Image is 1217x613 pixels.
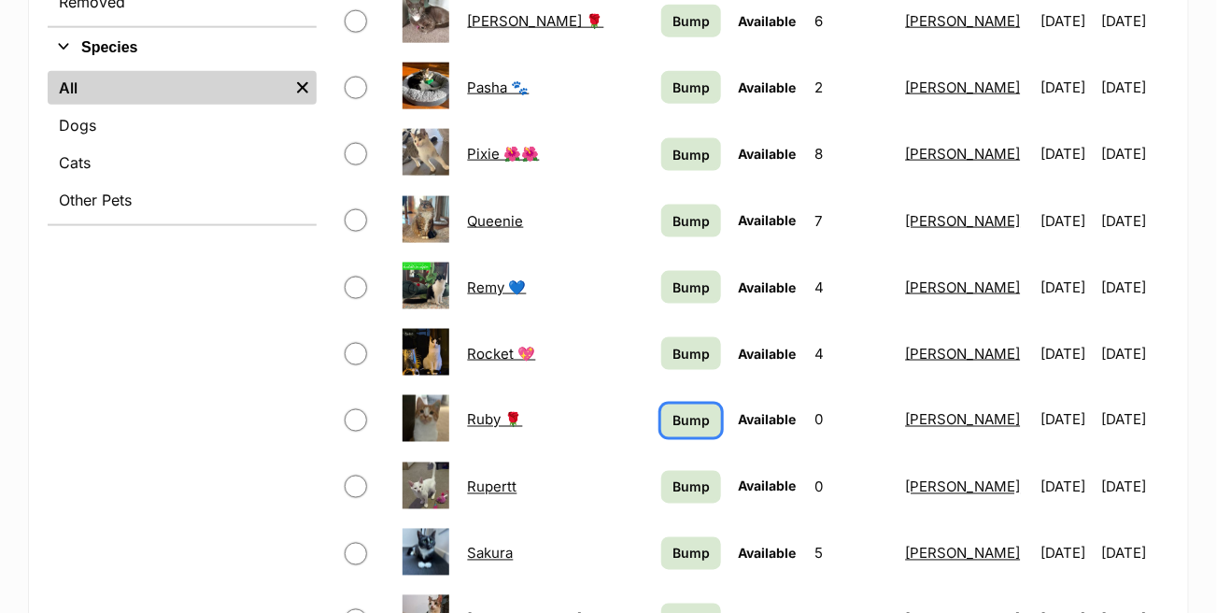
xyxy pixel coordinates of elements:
a: Rupertt [468,478,517,496]
td: [DATE] [1101,255,1167,320]
span: Bump [672,411,710,431]
td: [DATE] [1033,55,1099,120]
td: [DATE] [1033,121,1099,186]
span: Available [738,212,796,228]
a: Remove filter [289,71,317,105]
td: [DATE] [1101,55,1167,120]
td: [DATE] [1033,255,1099,320]
a: [PERSON_NAME] [906,78,1021,96]
a: Bump [661,337,721,370]
a: [PERSON_NAME] [906,478,1021,496]
a: Bump [661,71,721,104]
button: Species [48,36,317,60]
span: Available [738,79,796,95]
a: Bump [661,405,721,437]
td: 7 [807,189,896,253]
td: [DATE] [1033,321,1099,386]
span: Available [738,146,796,162]
td: [DATE] [1033,455,1099,520]
img: Rocket 💖 [403,329,449,376]
a: All [48,71,289,105]
a: Pixie 🌺🌺 [468,145,540,163]
img: Rupertt [403,463,449,509]
a: Bump [661,205,721,237]
a: [PERSON_NAME] [906,145,1021,163]
td: [DATE] [1101,321,1167,386]
a: Pasha 🐾 [468,78,530,96]
td: [DATE] [1101,388,1167,452]
span: Available [738,546,796,562]
a: Other Pets [48,183,317,217]
span: Bump [672,11,710,31]
td: 5 [807,521,896,586]
td: 4 [807,321,896,386]
a: Queenie [468,212,524,230]
a: [PERSON_NAME] [906,545,1021,563]
span: Bump [672,211,710,231]
span: Bump [672,78,710,97]
td: 4 [807,255,896,320]
td: 2 [807,55,896,120]
span: Bump [672,544,710,563]
a: Dogs [48,108,317,142]
span: Bump [672,478,710,497]
a: [PERSON_NAME] [906,411,1021,429]
td: [DATE] [1033,189,1099,253]
div: Species [48,67,317,224]
a: Remy 💙 [468,278,527,296]
td: 0 [807,388,896,452]
td: 8 [807,121,896,186]
span: Bump [672,278,710,297]
td: [DATE] [1101,121,1167,186]
img: Queenie [403,196,449,243]
span: Available [738,13,796,29]
td: [DATE] [1033,388,1099,452]
td: [DATE] [1033,521,1099,586]
span: Available [738,478,796,494]
img: Pixie 🌺🌺 [403,129,449,176]
span: Available [738,412,796,428]
a: Ruby 🌹 [468,411,523,429]
span: Bump [672,145,710,164]
a: Bump [661,471,721,504]
td: [DATE] [1101,521,1167,586]
a: Bump [661,271,721,304]
a: [PERSON_NAME] [906,212,1021,230]
a: Bump [661,537,721,570]
a: [PERSON_NAME] [906,12,1021,30]
img: Pasha 🐾 [403,63,449,109]
a: Bump [661,138,721,171]
a: Rocket 💖 [468,345,536,363]
a: [PERSON_NAME] [906,345,1021,363]
a: Cats [48,146,317,179]
a: Sakura [468,545,514,563]
td: [DATE] [1101,189,1167,253]
td: [DATE] [1101,455,1167,520]
span: Available [738,279,796,295]
img: Remy 💙 [403,263,449,309]
span: Bump [672,344,710,364]
a: [PERSON_NAME] 🌹 [468,12,604,30]
a: [PERSON_NAME] [906,278,1021,296]
td: 0 [807,455,896,520]
span: Available [738,346,796,362]
a: Bump [661,5,721,37]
